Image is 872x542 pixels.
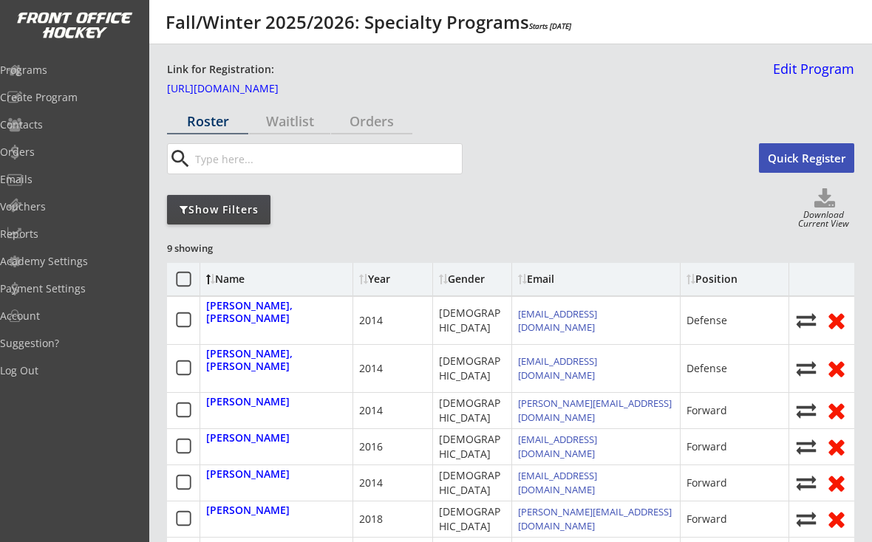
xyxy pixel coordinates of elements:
[518,354,597,381] a: [EMAIL_ADDRESS][DOMAIN_NAME]
[795,310,817,330] button: Move player
[518,469,597,495] a: [EMAIL_ADDRESS][DOMAIN_NAME]
[518,433,597,459] a: [EMAIL_ADDRESS][DOMAIN_NAME]
[359,476,383,490] div: 2014
[439,274,505,284] div: Gender
[166,13,571,31] div: Fall/Winter 2025/2026: Specialty Programs
[206,468,290,481] div: [PERSON_NAME]
[206,348,347,373] div: [PERSON_NAME], [PERSON_NAME]
[439,354,505,383] div: [DEMOGRAPHIC_DATA]
[825,399,848,422] button: Remove from roster (no refund)
[167,114,248,128] div: Roster
[795,358,817,378] button: Move player
[687,403,727,418] div: Forward
[167,241,273,255] div: 9 showing
[192,144,462,174] input: Type here...
[795,473,817,493] button: Move player
[793,210,854,230] div: Download Current View
[518,307,597,334] a: [EMAIL_ADDRESS][DOMAIN_NAME]
[795,400,817,420] button: Move player
[331,114,412,128] div: Orders
[439,504,505,533] div: [DEMOGRAPHIC_DATA]
[825,471,848,494] button: Remove from roster (no refund)
[687,439,727,454] div: Forward
[359,361,383,376] div: 2014
[825,357,848,380] button: Remove from roster (no refund)
[687,361,727,376] div: Defense
[439,306,505,335] div: [DEMOGRAPHIC_DATA]
[518,274,651,284] div: Email
[359,403,383,418] div: 2014
[439,468,505,497] div: [DEMOGRAPHIC_DATA]
[359,512,383,526] div: 2018
[687,512,727,526] div: Forward
[529,21,571,31] em: Starts [DATE]
[167,83,315,100] a: [URL][DOMAIN_NAME]
[206,274,327,284] div: Name
[439,432,505,461] div: [DEMOGRAPHIC_DATA]
[206,396,290,408] div: [PERSON_NAME]
[825,435,848,458] button: Remove from roster (no refund)
[359,313,383,328] div: 2014
[687,274,783,284] div: Position
[687,313,727,328] div: Defense
[825,507,848,530] button: Remove from roster (no refund)
[795,509,817,529] button: Move player
[825,309,848,332] button: Remove from roster (no refund)
[759,143,854,173] button: Quick Register
[167,62,276,78] div: Link for Registration:
[687,476,727,490] div: Forward
[359,439,383,454] div: 2016
[16,12,133,39] img: FOH%20White%20Logo%20Transparent.png
[206,504,290,517] div: [PERSON_NAME]
[518,397,672,423] a: [PERSON_NAME][EMAIL_ADDRESS][DOMAIN_NAME]
[795,188,854,210] button: Click to download full roster. Your browser settings may try to block it, check your security set...
[168,147,192,171] button: search
[359,274,426,284] div: Year
[249,114,330,128] div: Waitlist
[518,505,672,532] a: [PERSON_NAME][EMAIL_ADDRESS][DOMAIN_NAME]
[206,432,290,445] div: [PERSON_NAME]
[206,300,347,325] div: [PERSON_NAME], [PERSON_NAME]
[767,62,854,88] a: Edit Program
[167,202,270,217] div: Show Filters
[795,436,817,456] button: Move player
[439,396,505,425] div: [DEMOGRAPHIC_DATA]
